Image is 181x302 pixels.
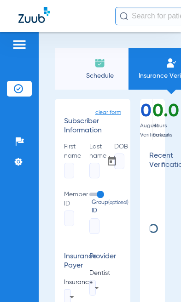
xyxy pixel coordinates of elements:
h3: Insurance Payer [64,252,71,270]
span: August Verifications [140,121,152,140]
span: Schedule [78,71,122,80]
small: (optional) [108,199,128,215]
input: Member ID [64,211,74,226]
label: DOB [114,142,121,178]
img: Manual Insurance Verification [166,57,177,68]
h3: Provider [89,252,96,262]
span: clear form [95,108,121,117]
img: hamburger-icon [12,39,27,50]
img: Zuub Logo [18,7,50,23]
button: Open calendar [103,152,121,171]
div: 0 [140,99,152,140]
label: First name [64,142,71,178]
span: Group ID [92,199,96,215]
label: Last name [89,142,96,178]
span: Insurance [64,278,71,287]
input: First name [64,163,74,178]
div: 0.0 [152,99,165,140]
img: Search Icon [120,12,128,20]
span: Dentist [89,268,96,278]
img: Schedule [94,57,105,68]
h3: Recent Verifications [140,152,165,170]
h3: Subscriber Information [64,108,121,135]
input: Last name [89,163,99,178]
label: Member ID [64,190,71,234]
span: Hours Saved [152,121,165,140]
